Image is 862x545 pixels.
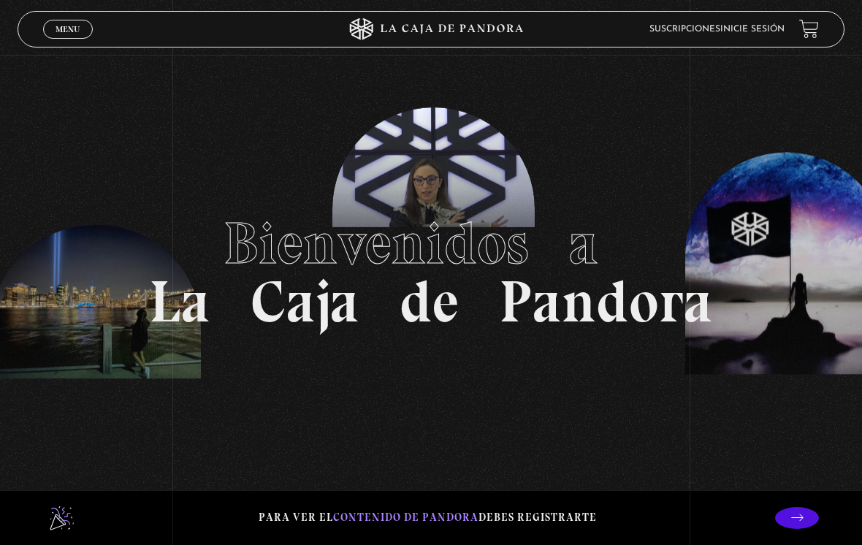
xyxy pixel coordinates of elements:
[51,37,85,47] span: Cerrar
[149,214,713,331] h1: La Caja de Pandora
[224,208,638,278] span: Bienvenidos a
[799,19,819,39] a: View your shopping cart
[649,25,720,34] a: Suscripciones
[56,25,80,34] span: Menu
[720,25,785,34] a: Inicie sesión
[333,511,478,524] span: contenido de Pandora
[259,508,597,527] p: Para ver el debes registrarte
